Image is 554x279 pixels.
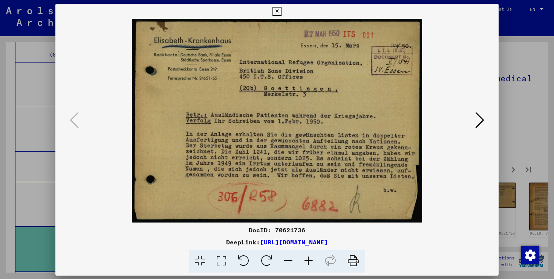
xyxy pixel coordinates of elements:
img: Change consent [521,246,539,264]
div: Change consent [521,246,539,264]
img: 001.jpg [81,19,473,223]
div: DocID: 70621736 [55,226,499,235]
a: [URL][DOMAIN_NAME] [260,238,328,246]
div: DeepLink: [55,238,499,247]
